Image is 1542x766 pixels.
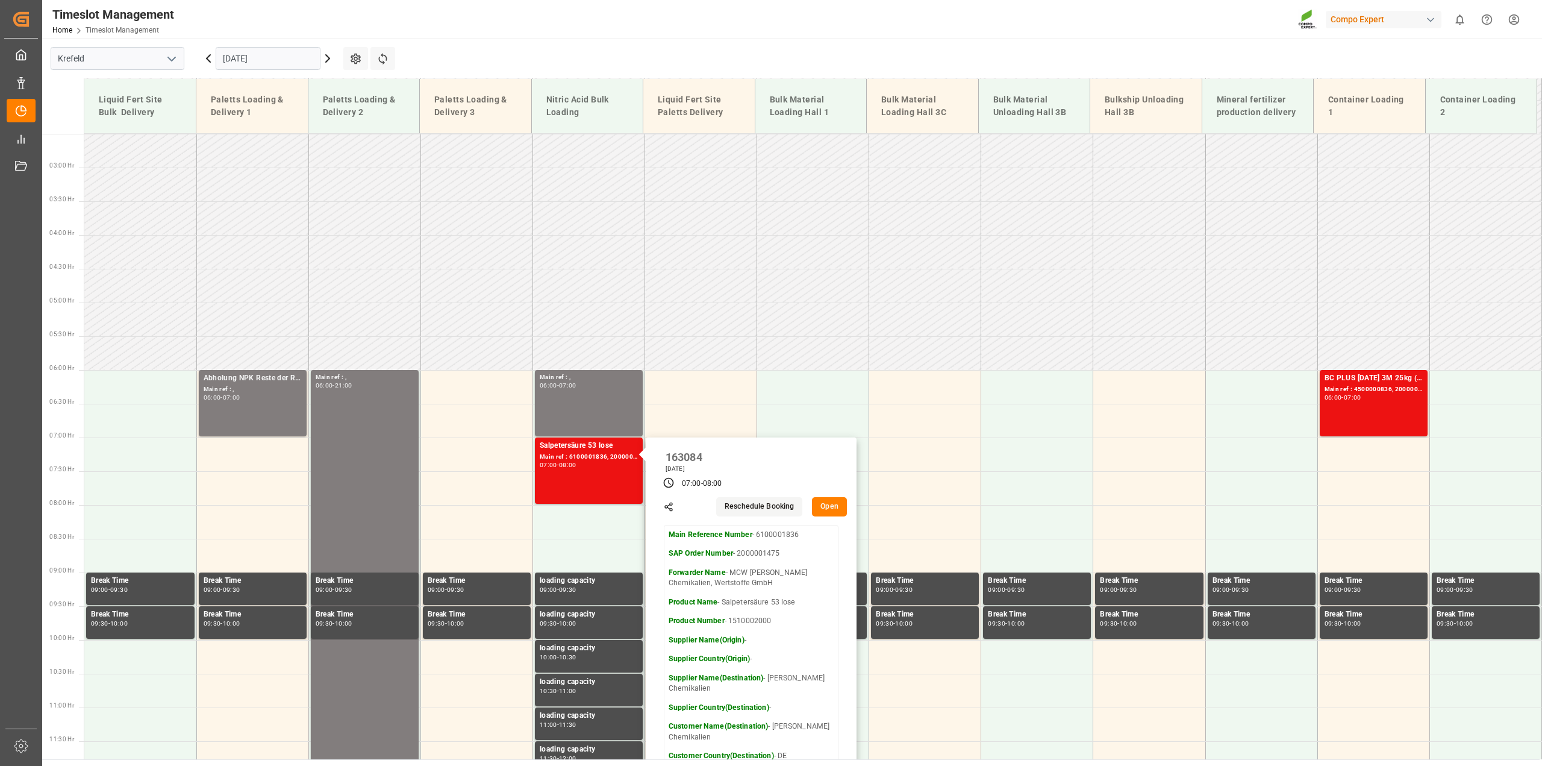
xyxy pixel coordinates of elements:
div: 09:00 [1437,587,1454,592]
div: 09:30 [1100,621,1117,626]
div: Bulk Material Loading Hall 3C [876,89,969,124]
div: 10:00 [1456,621,1473,626]
div: - [557,462,559,468]
div: Break Time [428,609,526,621]
div: loading capacity [540,676,638,688]
div: - [1454,587,1456,592]
div: Break Time [1213,609,1311,621]
div: 09:30 [204,621,221,626]
p: - [PERSON_NAME] Chemikalien [669,721,834,742]
span: 07:00 Hr [49,432,74,439]
div: 09:30 [895,587,913,592]
span: 08:30 Hr [49,533,74,540]
input: DD.MM.YYYY [216,47,320,70]
p: - MCW [PERSON_NAME] Chemikalien, Wertstoffe GmbH [669,568,834,589]
div: 10:00 [110,621,128,626]
div: 09:30 [447,587,464,592]
div: 10:00 [223,621,240,626]
div: - [1117,587,1119,592]
div: 06:00 [540,383,557,388]
p: - [669,635,834,646]
div: Break Time [1213,575,1311,587]
div: loading capacity [540,575,638,587]
p: - 1510002000 [669,616,834,627]
div: Main ref : 4500000836, 2000000788 [1325,385,1423,395]
div: 10:00 [447,621,464,626]
button: Help Center [1473,6,1500,33]
div: 06:00 [1325,395,1342,400]
div: Liquid Fert Site Paletts Delivery [653,89,745,124]
div: Break Time [1100,575,1198,587]
p: - Salpetersäure 53 lose [669,597,834,608]
div: 09:00 [540,587,557,592]
div: 06:00 [204,395,221,400]
div: 12:00 [559,756,576,761]
div: 07:00 [540,462,557,468]
button: open menu [162,49,180,68]
div: - [108,587,110,592]
div: Break Time [988,575,1086,587]
div: 09:30 [1325,621,1342,626]
div: Main ref : 6100001836, 2000001475 [540,452,638,462]
div: 07:00 [559,383,576,388]
div: 09:30 [428,621,445,626]
div: - [557,688,559,694]
button: Reschedule Booking [716,497,802,516]
div: Liquid Fert Site Bulk Delivery [94,89,186,124]
div: 09:30 [110,587,128,592]
div: - [557,756,559,761]
div: Break Time [1437,575,1535,587]
div: Break Time [876,575,974,587]
div: 21:00 [335,383,352,388]
div: Abholung NPK Reste der Reste [204,372,302,385]
div: - [1341,587,1343,592]
div: 08:00 [559,462,576,468]
img: Screenshot%202023-09-29%20at%2010.02.21.png_1712312052.png [1298,9,1317,30]
span: 09:00 Hr [49,567,74,574]
div: Bulk Material Loading Hall 1 [765,89,857,124]
div: 09:00 [204,587,221,592]
div: 10:00 [1007,621,1025,626]
div: Break Time [204,609,302,621]
div: 09:00 [988,587,1005,592]
div: 09:30 [988,621,1005,626]
div: Break Time [1325,609,1423,621]
p: - DE [669,751,834,762]
span: 10:30 Hr [49,668,74,675]
div: - [557,621,559,626]
div: - [557,655,559,660]
div: 09:30 [1213,621,1230,626]
div: - [1229,587,1231,592]
div: Break Time [876,609,974,621]
div: 09:30 [1007,587,1025,592]
div: - [1454,621,1456,626]
span: 11:30 Hr [49,736,74,742]
span: 08:00 Hr [49,500,74,506]
div: 10:00 [1120,621,1137,626]
strong: Supplier Name(Origin) [669,636,744,644]
div: Paletts Loading & Delivery 1 [206,89,298,124]
div: - [1341,395,1343,400]
div: 07:00 [223,395,240,400]
strong: Customer Name(Destination) [669,722,768,730]
div: Main ref : , [540,372,638,383]
a: Home [52,26,72,34]
div: - [557,722,559,727]
div: Mineral fertilizer production delivery [1212,89,1304,124]
div: - [1117,621,1119,626]
div: - [332,383,334,388]
div: 09:30 [91,621,108,626]
div: 10:00 [540,655,557,660]
div: 10:00 [1344,621,1361,626]
div: 09:00 [1213,587,1230,592]
span: 03:00 Hr [49,162,74,169]
span: 04:30 Hr [49,263,74,270]
div: 09:30 [1232,587,1249,592]
strong: Main Reference Number [669,530,752,539]
div: 09:30 [559,587,576,592]
span: 05:00 Hr [49,297,74,304]
div: - [445,587,447,592]
div: 09:30 [223,587,240,592]
div: - [701,479,703,489]
span: 03:30 Hr [49,196,74,202]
